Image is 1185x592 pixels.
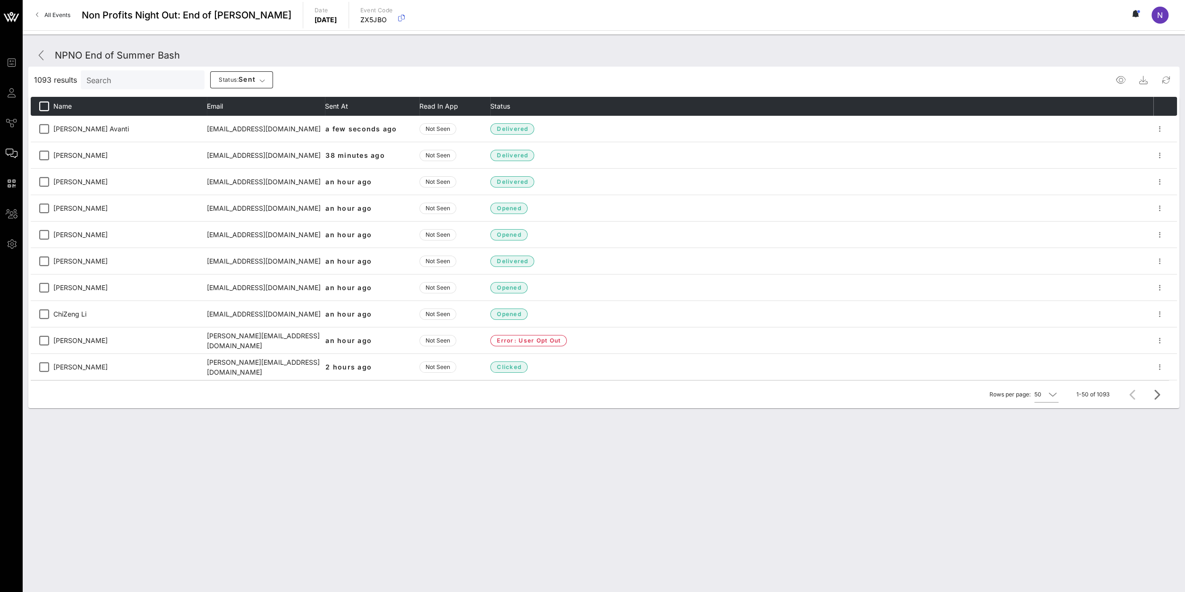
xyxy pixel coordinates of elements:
span: delivered [496,124,528,134]
td: [PERSON_NAME] [53,169,207,195]
button: 2 hours ago [325,359,372,376]
span: opened [496,309,521,319]
span: Name [53,102,72,110]
span: Status: [219,76,239,83]
span: opened [496,230,521,240]
button: a few seconds ago [325,120,397,137]
button: opened [490,200,528,217]
span: Not Seen [426,151,450,160]
span: 2 hours ago [325,363,372,371]
td: [EMAIL_ADDRESS][DOMAIN_NAME] [207,116,325,142]
button: an hour ago [325,279,372,296]
span: Not Seen [426,283,450,292]
div: 1-50 of 1093 [1076,390,1109,399]
span: Not Seen [426,336,450,345]
button: an hour ago [325,173,372,190]
td: [PERSON_NAME][EMAIL_ADDRESS][DOMAIN_NAME] [207,327,325,354]
div: Rows per page: [989,381,1058,408]
td: ChiZeng Li [53,301,207,327]
button: an hour ago [325,253,372,270]
td: [PERSON_NAME][EMAIL_ADDRESS][DOMAIN_NAME] [207,354,325,380]
td: [EMAIL_ADDRESS][DOMAIN_NAME] [207,195,325,222]
td: [PERSON_NAME] [53,275,207,301]
span: delivered [496,257,528,266]
span: 1093 results [34,74,77,86]
div: 50 [1034,390,1041,399]
td: [PERSON_NAME] [53,354,207,380]
td: [EMAIL_ADDRESS][DOMAIN_NAME] [207,275,325,301]
td: [PERSON_NAME] Avanti [53,116,207,142]
th: Email [207,97,325,116]
span: : User Opt Out [513,336,561,345]
button: Error: User Opt Out [490,332,567,349]
td: [PERSON_NAME] [53,248,207,275]
span: opened [496,204,521,213]
td: [EMAIL_ADDRESS][DOMAIN_NAME] [207,142,325,169]
span: delivered [496,151,528,160]
span: Status [490,102,510,110]
span: Email [207,102,223,110]
span: Non Profits Night Out: End of [PERSON_NAME] [82,8,291,22]
p: Date [315,6,337,15]
span: Not Seen [426,309,450,319]
td: [PERSON_NAME] [53,222,207,248]
span: Sent At [325,102,348,110]
th: Status [490,97,1153,116]
button: Next page [1148,386,1165,403]
span: an hour ago [325,336,372,344]
div: N [1151,7,1168,24]
td: [EMAIL_ADDRESS][DOMAIN_NAME] [207,222,325,248]
td: [EMAIL_ADDRESS][DOMAIN_NAME] [207,301,325,327]
button: opened [490,279,528,296]
span: Not Seen [426,177,450,187]
span: All Events [44,11,70,18]
span: an hour ago [325,231,372,239]
span: 38 minutes ago [325,151,385,159]
span: an hour ago [325,178,372,186]
button: delivered [490,253,534,270]
th: Name [53,97,207,116]
span: Not Seen [426,124,450,134]
button: clicked [490,359,528,376]
td: [EMAIL_ADDRESS][DOMAIN_NAME] [207,248,325,275]
button: an hour ago [325,306,372,323]
td: [PERSON_NAME] [53,142,207,169]
span: an hour ago [325,257,372,265]
span: sent [218,75,256,85]
a: All Events [30,8,76,23]
button: delivered [490,120,534,137]
span: Error [496,336,561,345]
span: an hour ago [325,310,372,318]
button: an hour ago [325,200,372,217]
button: delivered [490,147,534,164]
span: an hour ago [325,283,372,292]
button: opened [490,306,528,323]
span: delivered [496,177,528,187]
div: NPNO End of Summer Bash [55,48,180,62]
th: Read in App [419,97,490,116]
p: [DATE] [315,15,337,25]
td: [PERSON_NAME] [53,195,207,222]
span: Not Seen [426,257,450,266]
th: Sent At [325,97,419,116]
span: a few seconds ago [325,125,397,133]
span: Not Seen [426,362,450,372]
button: Status:sent [210,71,273,88]
span: an hour ago [325,204,372,212]
div: 50Rows per page: [1034,387,1058,402]
span: N [1157,10,1163,20]
span: clicked [496,362,521,372]
span: Read in App [419,102,458,110]
span: opened [496,283,521,292]
span: Not Seen [426,230,450,240]
button: delivered [490,173,534,190]
td: [PERSON_NAME] [53,327,207,354]
p: ZX5JBO [360,15,393,25]
button: opened [490,226,528,243]
button: an hour ago [325,332,372,349]
span: Not Seen [426,204,450,213]
p: Event Code [360,6,393,15]
button: an hour ago [325,226,372,243]
td: [EMAIL_ADDRESS][DOMAIN_NAME] [207,169,325,195]
button: 38 minutes ago [325,147,385,164]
